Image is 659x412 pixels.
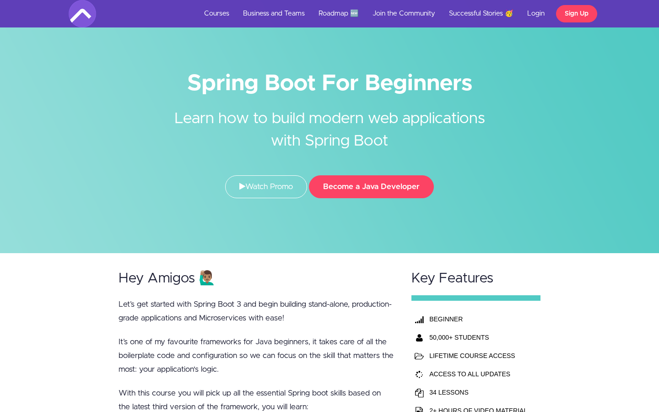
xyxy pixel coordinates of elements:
h2: Key Features [411,271,540,286]
button: Become a Java Developer [309,175,434,198]
h2: Learn how to build modern web applications with Spring Boot [158,94,501,152]
th: 50,000+ STUDENTS [427,328,529,347]
h2: Hey Amigos 🙋🏽‍♂️ [119,271,394,286]
a: Sign Up [556,5,597,22]
th: BEGINNER [427,310,529,328]
td: 34 LESSONS [427,383,529,401]
h1: Spring Boot For Beginners [69,73,590,94]
td: ACCESS TO ALL UPDATES [427,365,529,383]
td: LIFETIME COURSE ACCESS [427,347,529,365]
p: Let’s get started with Spring Boot 3 and begin building stand-alone, production-grade application... [119,298,394,325]
p: It’s one of my favourite frameworks for Java beginners, it takes care of all the boilerplate code... [119,335,394,376]
a: Watch Promo [225,175,307,198]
